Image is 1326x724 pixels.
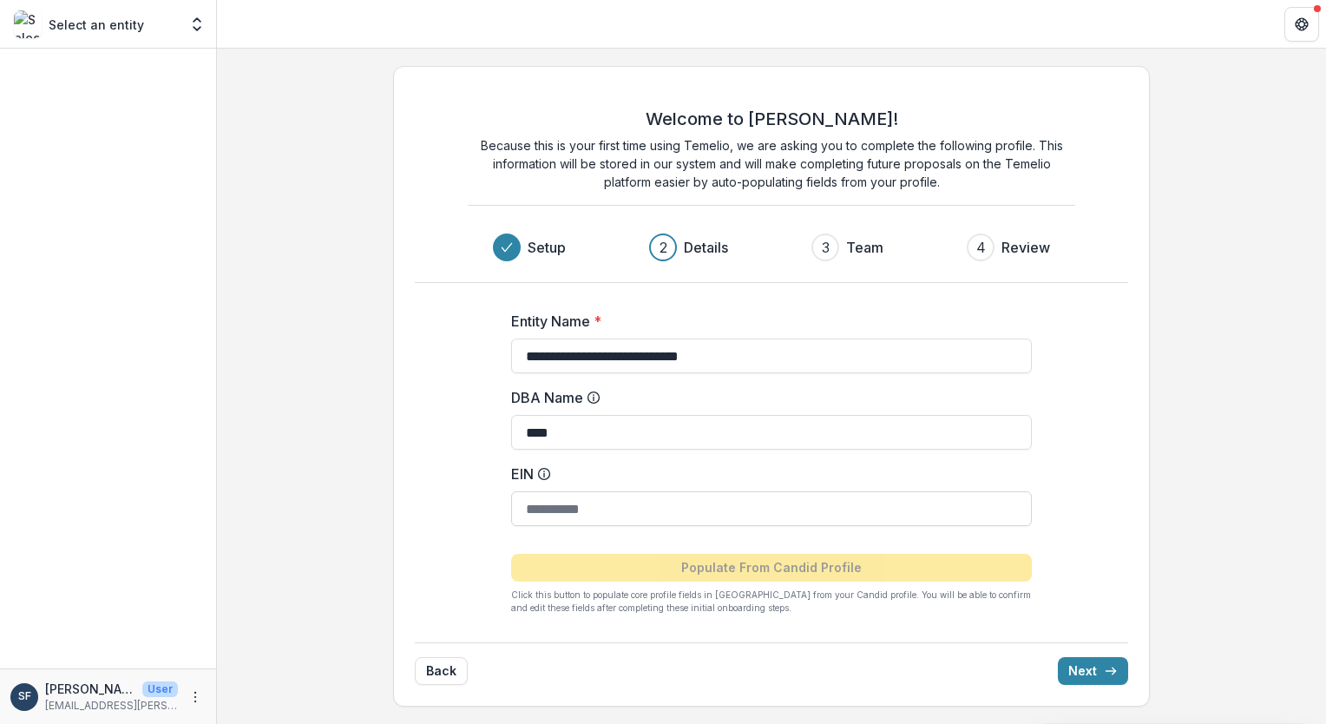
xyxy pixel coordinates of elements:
[185,7,209,42] button: Open entity switcher
[528,237,566,258] h3: Setup
[1058,657,1128,685] button: Next
[45,698,178,714] p: [EMAIL_ADDRESS][PERSON_NAME][DOMAIN_NAME]
[511,589,1032,615] p: Click this button to populate core profile fields in [GEOGRAPHIC_DATA] from your Candid profile. ...
[468,136,1075,191] p: Because this is your first time using Temelio, we are asking you to complete the following profil...
[45,680,135,698] p: [PERSON_NAME]
[18,691,31,702] div: Syd Flanagan
[511,464,1021,484] label: EIN
[1001,237,1050,258] h3: Review
[415,657,468,685] button: Back
[511,311,1021,332] label: Entity Name
[822,237,830,258] div: 3
[660,237,667,258] div: 2
[1284,7,1319,42] button: Get Help
[142,681,178,697] p: User
[511,554,1032,582] button: Populate From Candid Profile
[49,16,144,34] p: Select an entity
[684,237,728,258] h3: Details
[493,234,1050,261] div: Progress
[846,237,883,258] h3: Team
[14,10,42,38] img: Select an entity
[646,109,898,129] h2: Welcome to [PERSON_NAME]!
[976,237,986,258] div: 4
[511,387,1021,408] label: DBA Name
[185,687,206,708] button: More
